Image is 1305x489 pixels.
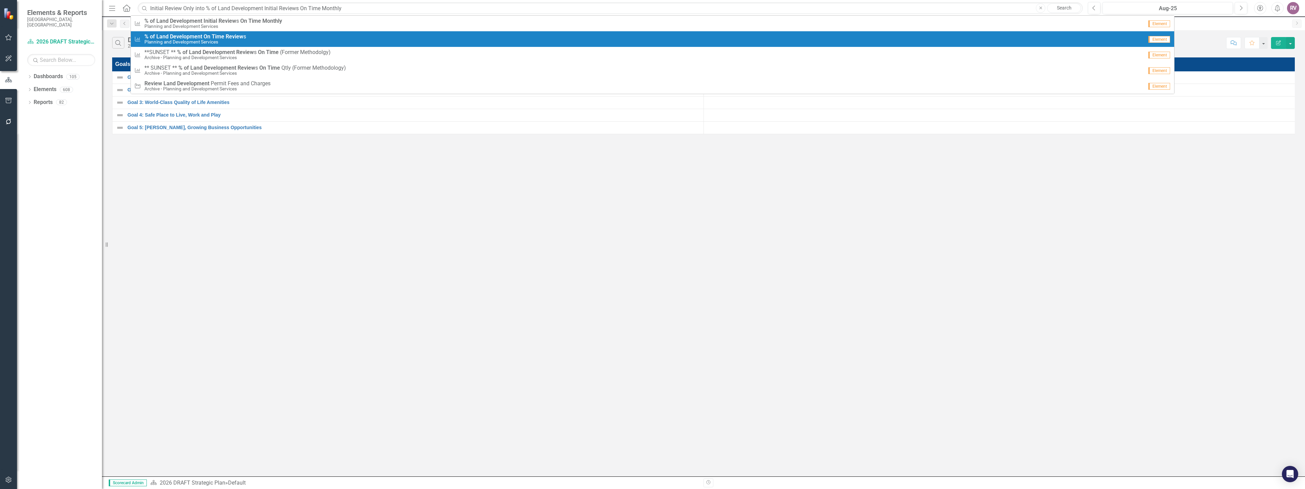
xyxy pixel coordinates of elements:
a: % of Land Development On Time ReviewsPlanning and Development ServicesElement [131,31,1174,47]
img: ClearPoint Strategy [3,8,15,20]
small: Archive - Planning and Development Services [144,86,271,91]
span: Elements & Reports [27,8,95,17]
span: Scorecard Admin [109,479,147,486]
strong: % [144,18,149,24]
span: s [144,34,246,40]
strong: Review [144,80,162,87]
span: Element [1148,36,1170,43]
strong: Land [189,49,201,55]
strong: Time [266,49,279,55]
span: Element [1148,20,1170,27]
strong: % [178,65,182,71]
strong: Development [170,33,202,40]
span: * * S U N S E T * * s Q t l y ( F o r m e r M e t h o d o l o g y ) [144,65,346,71]
span: Element [1148,83,1170,90]
a: Elements [34,86,56,93]
strong: Review [238,65,255,71]
strong: of [150,33,155,40]
strong: On [258,49,265,55]
small: [GEOGRAPHIC_DATA], [GEOGRAPHIC_DATA] [27,17,95,28]
td: Double-Click to Edit Right Click for Context Menu [112,96,704,109]
a: Goal 2: High Performing County Team [127,87,700,92]
div: 2026 DRAFT Strategic Plan [128,43,185,49]
strong: Initial [204,18,217,24]
a: Goal 4: Safe Place to Live, Work and Play [127,112,700,118]
strong: Development [170,18,202,24]
span: Element [1148,67,1170,74]
strong: Land [163,80,176,87]
strong: On [204,33,210,40]
small: Archive - Planning and Development Services [144,71,346,76]
button: RV [1287,2,1299,14]
strong: Land [156,33,169,40]
a: Search [1047,3,1081,13]
strong: Development [203,49,235,55]
img: Not Defined [116,111,124,119]
strong: Land [190,65,203,71]
td: Double-Click to Edit Right Click for Context Menu [112,121,704,134]
span: Element [1148,52,1170,58]
strong: Development [204,65,236,71]
small: Planning and Development Services [144,39,246,45]
div: 82 [56,100,67,105]
a: Review Land Development Permit Fees and ChargesArchive - Planning and Development ServicesElement [131,78,1174,94]
div: Default [128,36,185,43]
img: Not Defined [116,73,124,82]
strong: Review [226,33,243,40]
a: **SUNSET ** % of Land Development Reviews On Time (Former Methodolgy)Archive - Planning and Devel... [131,47,1174,63]
strong: Monthly [262,18,282,24]
small: Archive - Planning and Development Services [144,55,331,60]
img: Not Defined [116,99,124,107]
a: 2026 DRAFT Strategic Plan [160,479,225,486]
img: Not Defined [116,86,124,94]
strong: Review [219,18,236,24]
a: 2026 DRAFT Strategic Plan [27,38,95,46]
div: 105 [66,74,80,80]
strong: of [150,18,155,24]
strong: of [182,49,188,55]
strong: of [184,65,189,71]
img: Not Defined [116,124,124,132]
div: Aug-25 [1105,4,1231,13]
small: Planning and Development Services [144,24,282,29]
button: Aug-25 [1102,2,1233,14]
a: % of Land Development Initial Reviews On Time MonthlyPlanning and Development ServicesElement [131,16,1174,31]
strong: % [144,33,149,40]
strong: % [177,49,181,55]
div: Open Intercom Messenger [1282,466,1298,482]
strong: Review [236,49,254,55]
strong: Time [212,33,224,40]
strong: Time [267,65,280,71]
div: Default [228,479,246,486]
a: Goal 5: [PERSON_NAME], Growing Business Opportunities [127,125,700,130]
td: Double-Click to Edit Right Click for Context Menu [112,84,704,96]
a: Goal 3: World-Class Quality of Life Amenities [127,100,700,105]
strong: Development [177,80,209,87]
strong: On [259,65,266,71]
div: » [150,479,698,487]
a: Dashboards [34,73,63,81]
td: Double-Click to Edit Right Click for Context Menu [112,71,704,84]
a: ** SUNSET ** % of Land Development Reviews On Time Qtly (Former Methodology)Archive - Planning an... [131,63,1174,78]
input: Search ClearPoint... [138,2,1083,14]
input: Search Below... [27,54,95,66]
a: Goal 1: Exceptional County Services Aligned with Resources [127,75,700,80]
strong: On [240,18,247,24]
span: * * S U N S E T * * s ( F o r m e r M e t h o d o l g y ) [144,49,331,55]
strong: Time [248,18,261,24]
a: Reports [34,99,53,106]
span: P e r m i t F e e s a n d C h a r g e s [144,81,271,87]
strong: Land [156,18,169,24]
div: 608 [60,87,73,92]
td: Double-Click to Edit Right Click for Context Menu [112,109,704,121]
span: s [144,18,282,24]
